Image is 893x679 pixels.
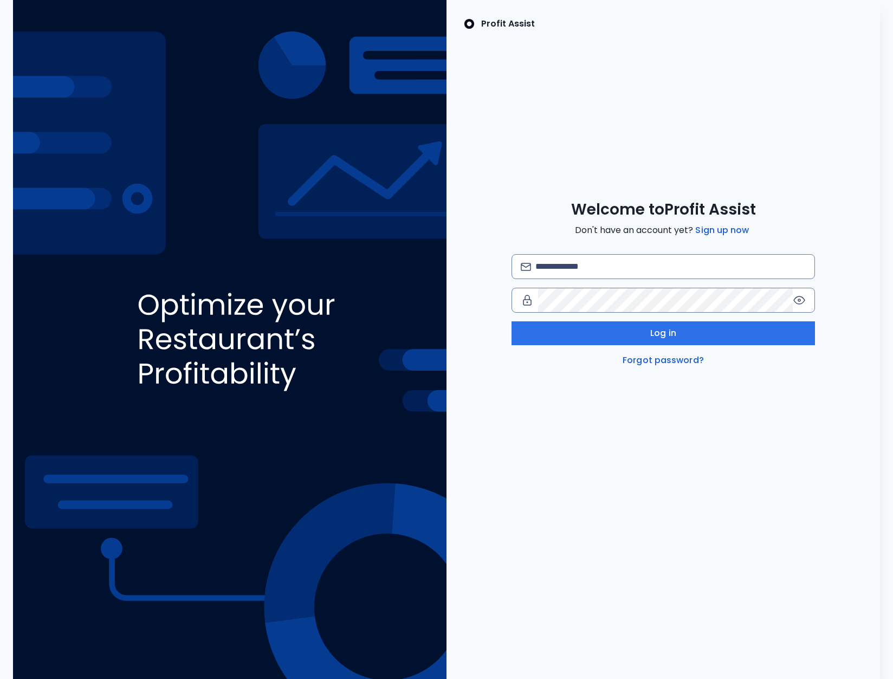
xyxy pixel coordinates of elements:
[620,354,706,367] a: Forgot password?
[521,263,531,271] img: email
[512,321,815,345] button: Log in
[481,17,535,30] p: Profit Assist
[575,224,751,237] span: Don't have an account yet?
[464,17,475,30] img: SpotOn Logo
[571,200,756,219] span: Welcome to Profit Assist
[693,224,751,237] a: Sign up now
[650,327,676,340] span: Log in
